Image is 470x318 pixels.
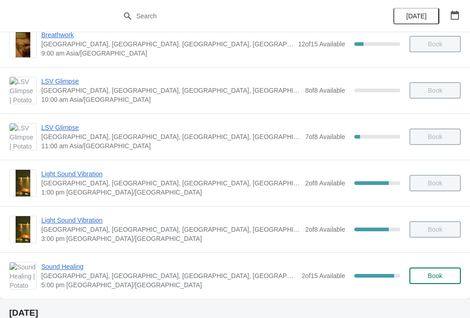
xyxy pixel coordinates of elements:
img: LSV Glimpse | Potato Head Suites & Studios, Jalan Petitenget, Seminyak, Badung Regency, Bali, Ind... [10,123,36,150]
span: LSV Glimpse [41,77,301,86]
span: 9:00 am Asia/[GEOGRAPHIC_DATA] [41,49,293,58]
span: 2 of 15 Available [302,272,345,279]
img: Sound Healing | Potato Head Suites & Studios, Jalan Petitenget, Seminyak, Badung Regency, Bali, I... [10,262,36,289]
span: [GEOGRAPHIC_DATA], [GEOGRAPHIC_DATA], [GEOGRAPHIC_DATA], [GEOGRAPHIC_DATA], [GEOGRAPHIC_DATA] [41,132,301,141]
img: Breathwork | Potato Head Suites & Studios, Jalan Petitenget, Seminyak, Badung Regency, Bali, Indo... [16,31,31,57]
button: [DATE] [393,8,439,24]
img: Light Sound Vibration | Potato Head Suites & Studios, Jalan Petitenget, Seminyak, Badung Regency,... [16,216,31,243]
span: Breathwork [41,30,293,39]
span: 8 of 8 Available [305,87,345,94]
h2: [DATE] [9,308,461,318]
span: 10:00 am Asia/[GEOGRAPHIC_DATA] [41,95,301,104]
span: 2 of 8 Available [305,226,345,233]
span: [GEOGRAPHIC_DATA], [GEOGRAPHIC_DATA], [GEOGRAPHIC_DATA], [GEOGRAPHIC_DATA], [GEOGRAPHIC_DATA] [41,179,301,188]
input: Search [136,8,352,24]
img: LSV Glimpse | Potato Head Suites & Studios, Jalan Petitenget, Seminyak, Badung Regency, Bali, Ind... [10,77,36,104]
span: [GEOGRAPHIC_DATA], [GEOGRAPHIC_DATA], [GEOGRAPHIC_DATA], [GEOGRAPHIC_DATA], [GEOGRAPHIC_DATA] [41,225,301,234]
span: [GEOGRAPHIC_DATA], [GEOGRAPHIC_DATA], [GEOGRAPHIC_DATA], [GEOGRAPHIC_DATA], [GEOGRAPHIC_DATA] [41,39,293,49]
span: 11:00 am Asia/[GEOGRAPHIC_DATA] [41,141,301,151]
span: 3:00 pm [GEOGRAPHIC_DATA]/[GEOGRAPHIC_DATA] [41,234,301,243]
span: Book [428,272,442,279]
span: Light Sound Vibration [41,169,301,179]
span: Light Sound Vibration [41,216,301,225]
img: Light Sound Vibration | Potato Head Suites & Studios, Jalan Petitenget, Seminyak, Badung Regency,... [16,170,31,196]
span: 5:00 pm [GEOGRAPHIC_DATA]/[GEOGRAPHIC_DATA] [41,280,297,290]
span: [DATE] [406,12,426,20]
span: LSV Glimpse [41,123,301,132]
span: 7 of 8 Available [305,133,345,140]
button: Book [409,268,461,284]
span: Sound Healing [41,262,297,271]
span: 2 of 8 Available [305,179,345,187]
span: [GEOGRAPHIC_DATA], [GEOGRAPHIC_DATA], [GEOGRAPHIC_DATA], [GEOGRAPHIC_DATA], [GEOGRAPHIC_DATA] [41,271,297,280]
span: 1:00 pm [GEOGRAPHIC_DATA]/[GEOGRAPHIC_DATA] [41,188,301,197]
span: 12 of 15 Available [298,40,345,48]
span: [GEOGRAPHIC_DATA], [GEOGRAPHIC_DATA], [GEOGRAPHIC_DATA], [GEOGRAPHIC_DATA], [GEOGRAPHIC_DATA] [41,86,301,95]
